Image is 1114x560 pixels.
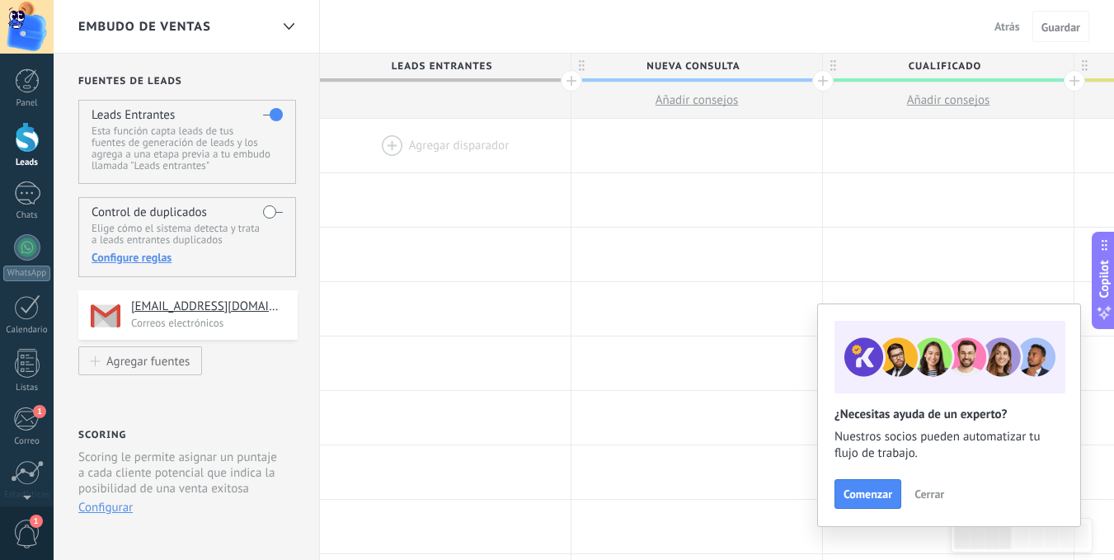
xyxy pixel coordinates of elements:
[994,19,1020,34] span: Atrás
[571,82,822,118] button: Añadir consejos
[1096,260,1112,298] span: Copilot
[92,107,175,123] h4: Leads Entrantes
[3,436,51,447] div: Correo
[1032,11,1089,42] button: Guardar
[834,479,901,509] button: Comenzar
[30,515,43,528] span: 1
[131,316,288,330] p: Correos electrónicos
[275,11,303,43] div: Embudo de ventas
[571,54,814,79] span: Nueva consulta
[131,299,285,315] h4: [EMAIL_ADDRESS][DOMAIN_NAME]
[844,488,892,500] span: Comenzar
[823,54,1065,79] span: Cualificado
[656,92,739,108] span: Añadir consejos
[914,488,944,500] span: Cerrar
[92,250,282,265] div: Configure reglas
[92,223,282,246] p: Elige cómo el sistema detecta y trata a leads entrantes duplicados
[78,449,284,496] p: Scoring le permite asignar un puntaje a cada cliente potencial que indica la posibilidad de una v...
[320,54,562,79] span: Leads Entrantes
[92,125,282,172] p: Esta función capta leads de tus fuentes de generación de leads y los agrega a una etapa previa a ...
[907,92,990,108] span: Añadir consejos
[907,482,952,506] button: Cerrar
[988,14,1027,39] button: Atrás
[3,98,51,109] div: Panel
[33,405,46,418] span: 1
[3,210,51,221] div: Chats
[571,54,822,78] div: Nueva consulta
[3,266,50,281] div: WhatsApp
[320,54,571,78] div: Leads Entrantes
[823,82,1074,118] button: Añadir consejos
[78,346,202,375] button: Agregar fuentes
[3,383,51,393] div: Listas
[78,19,211,35] span: Embudo de ventas
[1041,21,1080,33] span: Guardar
[834,407,1064,422] h2: ¿Necesitas ayuda de un experto?
[106,354,190,368] div: Agregar fuentes
[78,75,298,87] h2: Fuentes de leads
[823,54,1074,78] div: Cualificado
[78,500,133,515] button: Configurar
[3,158,51,168] div: Leads
[3,325,51,336] div: Calendario
[834,429,1064,462] span: Nuestros socios pueden automatizar tu flujo de trabajo.
[92,205,207,220] h4: Control de duplicados
[78,429,126,441] h2: Scoring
